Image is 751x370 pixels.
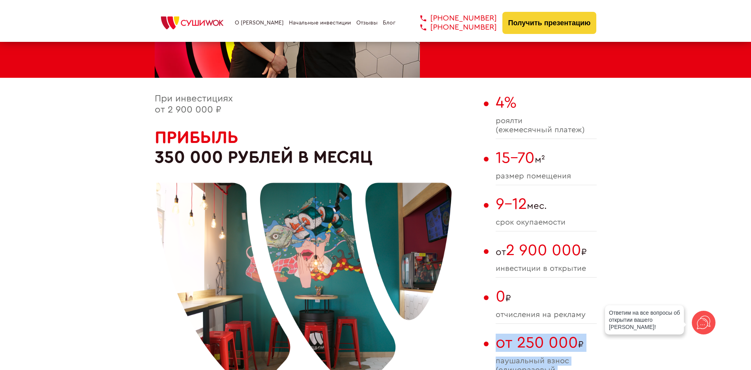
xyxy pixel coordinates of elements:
span: 15-70 [496,150,535,166]
span: cрок окупаемости [496,218,597,227]
span: м² [496,149,597,167]
span: роялти (ежемесячный платеж) [496,116,597,135]
span: ₽ [496,334,597,352]
span: 9-12 [496,196,527,212]
span: 4% [496,95,517,111]
img: СУШИWOK [155,14,230,32]
span: 2 900 000 [506,242,581,258]
a: Отзывы [356,20,378,26]
span: 0 [496,289,506,304]
span: мес. [496,195,597,213]
a: Блог [383,20,395,26]
h2: 350 000 рублей в месяц [155,128,480,167]
span: Прибыль [155,129,238,146]
span: от ₽ [496,241,597,259]
span: ₽ [496,287,597,306]
a: Начальные инвестиции [289,20,351,26]
button: Получить презентацию [502,12,597,34]
span: от 250 000 [496,335,578,351]
a: [PHONE_NUMBER] [408,23,497,32]
span: При инвестициях от 2 900 000 ₽ [155,94,233,115]
a: [PHONE_NUMBER] [408,14,497,23]
span: отчисления на рекламу [496,310,597,319]
div: Ответим на все вопросы об открытии вашего [PERSON_NAME]! [605,305,684,334]
span: инвестиции в открытие [496,264,597,273]
span: размер помещения [496,172,597,181]
a: О [PERSON_NAME] [235,20,284,26]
